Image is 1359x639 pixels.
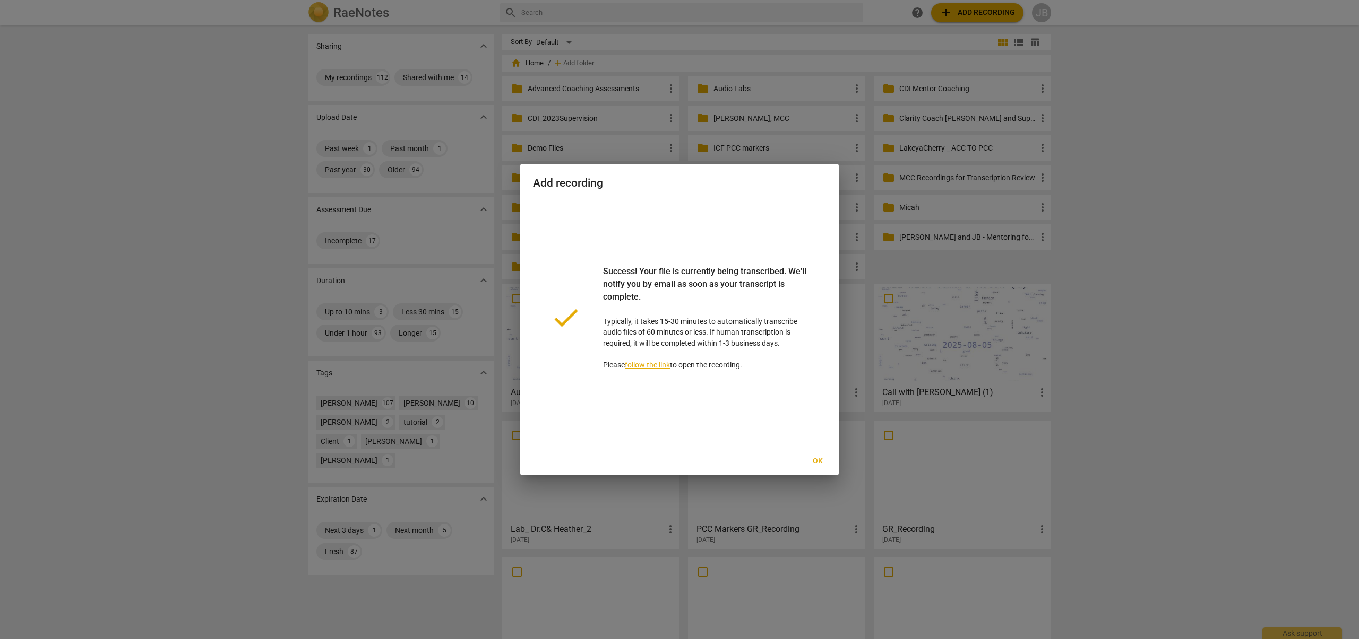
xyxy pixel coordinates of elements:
p: Typically, it takes 15-30 minutes to automatically transcribe audio files of 60 minutes or less. ... [603,265,809,371]
h2: Add recording [533,177,826,190]
span: done [550,302,582,334]
button: Ok [801,452,835,471]
a: follow the link [625,361,670,369]
span: Ok [809,456,826,467]
div: Success! Your file is currently being transcribed. We'll notify you by email as soon as your tran... [603,265,809,316]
